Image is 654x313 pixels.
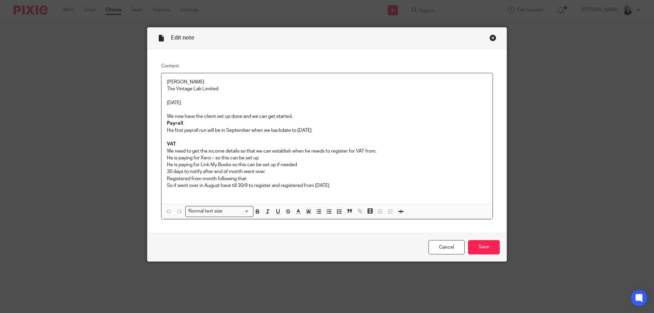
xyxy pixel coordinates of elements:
div: Close this dialog window [489,34,496,41]
div: Search for option [185,206,253,217]
span: Normal text size [187,208,224,215]
input: Search for option [225,208,249,215]
p: 30 days to notify after end of month went over [167,168,487,175]
p: We now have the client set up done and we can get started. [167,113,487,120]
strong: VAT [167,142,176,146]
p: His first payroll run will be in September when we backdate to [DATE] [167,127,487,134]
a: Cancel [429,240,465,255]
span: Edit note [171,35,194,41]
input: Save [468,240,500,255]
strong: Payroll [167,121,183,126]
p: [DATE] [167,99,487,106]
p: So if went over in August have till 30/9 to register and registered from [DATE] [167,182,487,189]
p: We need to get the income details so that we can establish when he needs to register for VAT from. [167,148,487,155]
p: He is paying for Link My Books so this can be set up if needed [167,161,487,168]
p: [PERSON_NAME] [167,79,487,85]
p: Registered from month following that [167,175,487,182]
p: He is paying for Xero – so this can be set up [167,155,487,161]
label: Content [161,63,493,69]
p: The Vintage Lab Limited [167,85,487,92]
